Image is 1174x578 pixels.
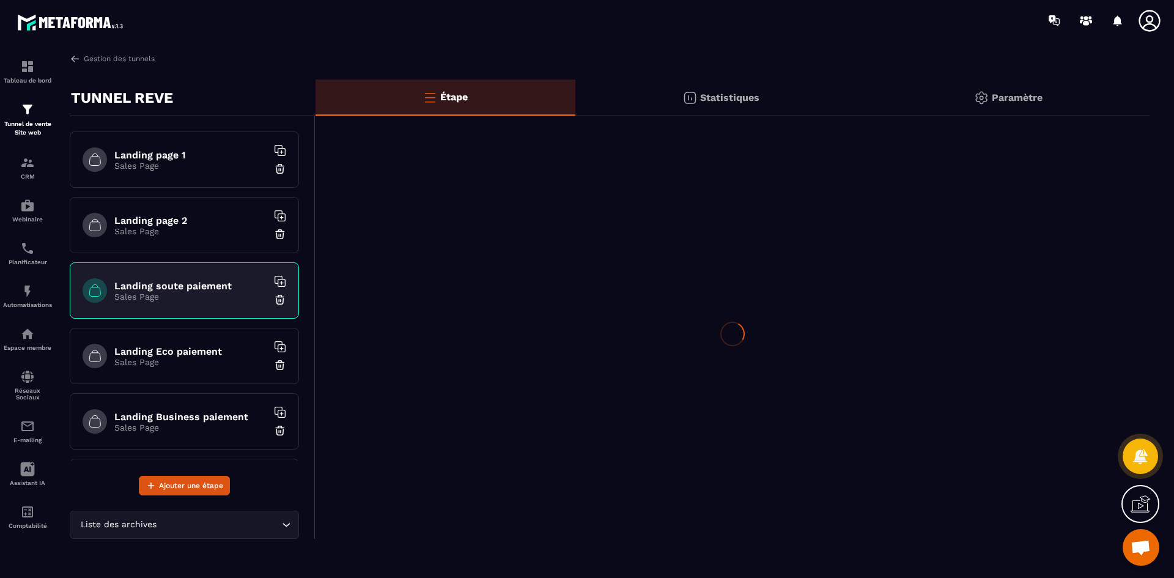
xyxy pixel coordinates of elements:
[3,410,52,453] a: emailemailE-mailing
[274,228,286,240] img: trash
[440,91,468,103] p: Étape
[3,50,52,93] a: formationformationTableau de bord
[3,146,52,189] a: formationformationCRM
[274,163,286,175] img: trash
[17,11,127,34] img: logo
[274,294,286,306] img: trash
[3,216,52,223] p: Webinaire
[20,419,35,434] img: email
[1123,529,1159,566] div: Ouvrir le chat
[3,93,52,146] a: formationformationTunnel de vente Site web
[3,232,52,275] a: schedulerschedulerPlanificateur
[20,155,35,170] img: formation
[3,480,52,486] p: Assistant IA
[3,259,52,265] p: Planificateur
[274,359,286,371] img: trash
[20,327,35,341] img: automations
[20,505,35,519] img: accountant
[78,518,159,532] span: Liste des archives
[20,284,35,298] img: automations
[682,91,697,105] img: stats.20deebd0.svg
[974,91,989,105] img: setting-gr.5f69749f.svg
[992,92,1043,103] p: Paramètre
[3,522,52,529] p: Comptabilité
[114,292,267,302] p: Sales Page
[3,437,52,443] p: E-mailing
[159,518,279,532] input: Search for option
[274,424,286,437] img: trash
[114,226,267,236] p: Sales Page
[3,317,52,360] a: automationsautomationsEspace membre
[71,86,173,110] p: TUNNEL REVE
[20,59,35,74] img: formation
[114,149,267,161] h6: Landing page 1
[20,198,35,213] img: automations
[3,120,52,137] p: Tunnel de vente Site web
[3,302,52,308] p: Automatisations
[114,280,267,292] h6: Landing soute paiement
[3,173,52,180] p: CRM
[159,480,223,492] span: Ajouter une étape
[3,453,52,495] a: Assistant IA
[139,476,230,495] button: Ajouter une étape
[20,369,35,384] img: social-network
[3,387,52,401] p: Réseaux Sociaux
[423,90,437,105] img: bars-o.4a397970.svg
[70,53,81,64] img: arrow
[114,161,267,171] p: Sales Page
[3,360,52,410] a: social-networksocial-networkRéseaux Sociaux
[3,189,52,232] a: automationsautomationsWebinaire
[70,511,299,539] div: Search for option
[114,215,267,226] h6: Landing page 2
[3,344,52,351] p: Espace membre
[20,102,35,117] img: formation
[114,346,267,357] h6: Landing Eco paiement
[3,275,52,317] a: automationsautomationsAutomatisations
[700,92,759,103] p: Statistiques
[20,241,35,256] img: scheduler
[114,411,267,423] h6: Landing Business paiement
[3,495,52,538] a: accountantaccountantComptabilité
[70,53,155,64] a: Gestion des tunnels
[3,77,52,84] p: Tableau de bord
[114,357,267,367] p: Sales Page
[114,423,267,432] p: Sales Page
